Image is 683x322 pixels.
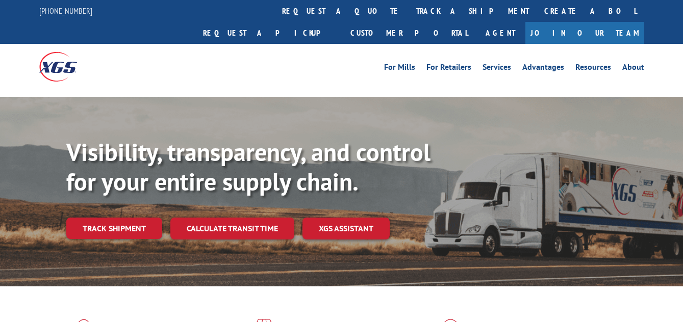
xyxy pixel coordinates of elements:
a: About [622,63,644,74]
b: Visibility, transparency, and control for your entire supply chain. [66,136,431,197]
a: XGS ASSISTANT [302,218,390,239]
a: [PHONE_NUMBER] [39,6,92,16]
a: Services [483,63,511,74]
a: Advantages [522,63,564,74]
a: Customer Portal [343,22,475,44]
a: For Mills [384,63,415,74]
a: Agent [475,22,525,44]
a: Resources [575,63,611,74]
a: Track shipment [66,218,162,239]
a: Request a pickup [195,22,343,44]
a: Join Our Team [525,22,644,44]
a: Calculate transit time [170,218,294,239]
a: For Retailers [426,63,471,74]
